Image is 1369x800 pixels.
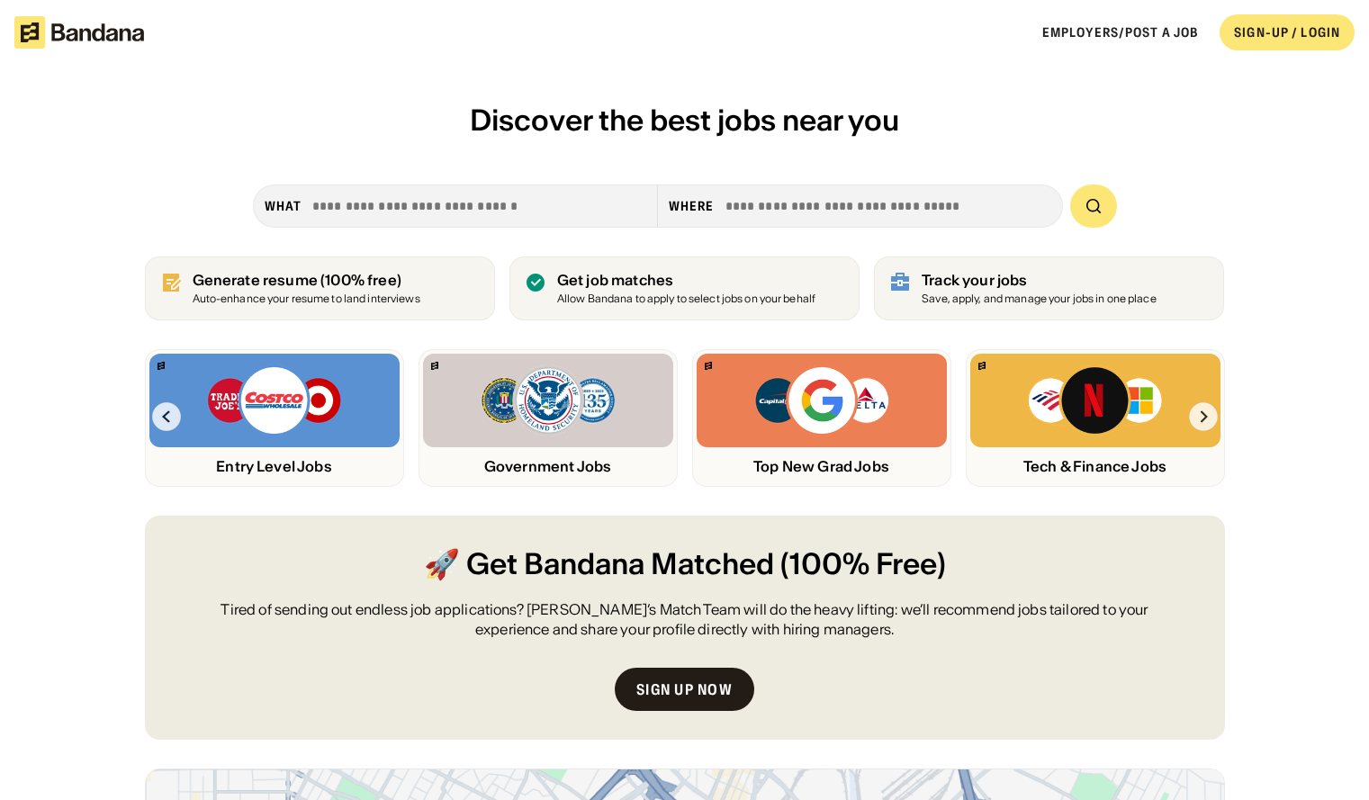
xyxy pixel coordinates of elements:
img: Bandana logo [431,362,438,370]
div: what [265,198,302,214]
img: Left Arrow [152,402,181,431]
div: Government Jobs [423,458,673,475]
span: (100% Free) [780,544,946,585]
img: Capital One, Google, Delta logos [753,364,890,436]
a: Bandana logoFBI, DHS, MWRD logosGovernment Jobs [419,349,678,487]
img: Bank of America, Netflix, Microsoft logos [1027,364,1163,436]
div: Save, apply, and manage your jobs in one place [922,293,1157,305]
img: Bandana logo [158,362,165,370]
a: Bandana logoBank of America, Netflix, Microsoft logosTech & Finance Jobs [966,349,1225,487]
img: FBI, DHS, MWRD logos [480,364,617,436]
div: Top New Grad Jobs [697,458,947,475]
div: Entry Level Jobs [149,458,400,475]
div: Sign up now [636,682,733,697]
div: Generate resume [193,272,420,289]
div: SIGN-UP / LOGIN [1234,24,1340,40]
div: Auto-enhance your resume to land interviews [193,293,420,305]
div: Tired of sending out endless job applications? [PERSON_NAME]’s Match Team will do the heavy lifti... [188,599,1182,640]
div: Where [669,198,715,214]
img: Trader Joe’s, Costco, Target logos [206,364,343,436]
a: Track your jobs Save, apply, and manage your jobs in one place [874,256,1224,320]
img: Bandana logotype [14,16,144,49]
span: Discover the best jobs near you [470,102,899,139]
div: Track your jobs [922,272,1157,289]
a: Employers/Post a job [1042,24,1198,40]
img: Bandana logo [705,362,712,370]
img: Right Arrow [1189,402,1218,431]
a: Sign up now [615,668,754,711]
a: Generate resume (100% free)Auto-enhance your resume to land interviews [145,256,495,320]
a: Bandana logoTrader Joe’s, Costco, Target logosEntry Level Jobs [145,349,404,487]
span: (100% free) [320,271,401,289]
img: Bandana logo [978,362,986,370]
div: Allow Bandana to apply to select jobs on your behalf [557,293,815,305]
span: 🚀 Get Bandana Matched [424,544,774,585]
a: Get job matches Allow Bandana to apply to select jobs on your behalf [509,256,860,320]
div: Tech & Finance Jobs [970,458,1220,475]
a: Bandana logoCapital One, Google, Delta logosTop New Grad Jobs [692,349,951,487]
div: Get job matches [557,272,815,289]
